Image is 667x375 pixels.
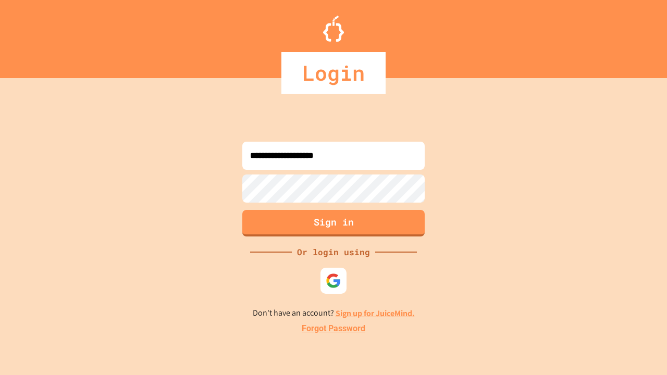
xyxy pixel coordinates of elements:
img: Logo.svg [323,16,344,42]
p: Don't have an account? [253,307,415,320]
button: Sign in [242,210,425,236]
div: Login [281,52,386,94]
a: Forgot Password [302,322,365,335]
img: google-icon.svg [326,273,341,289]
div: Or login using [292,246,375,258]
a: Sign up for JuiceMind. [336,308,415,319]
